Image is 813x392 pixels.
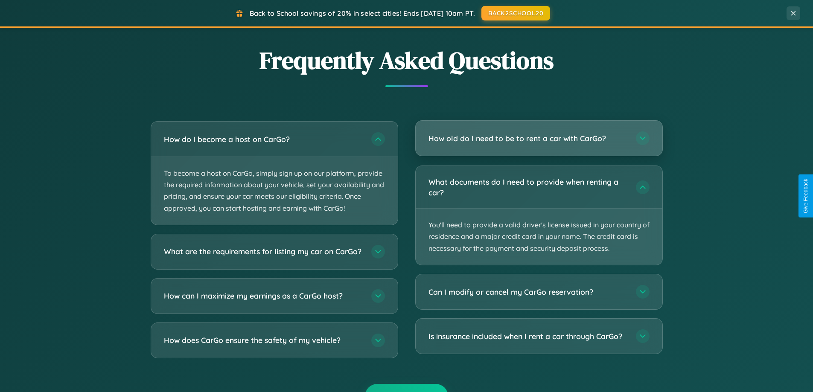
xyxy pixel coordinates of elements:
h3: How does CarGo ensure the safety of my vehicle? [164,335,363,346]
button: BACK2SCHOOL20 [481,6,550,20]
p: You'll need to provide a valid driver's license issued in your country of residence and a major c... [416,209,662,265]
h3: Is insurance included when I rent a car through CarGo? [428,331,627,342]
h3: What are the requirements for listing my car on CarGo? [164,246,363,257]
h3: What documents do I need to provide when renting a car? [428,177,627,197]
p: To become a host on CarGo, simply sign up on our platform, provide the required information about... [151,157,398,225]
h2: Frequently Asked Questions [151,44,663,77]
h3: How do I become a host on CarGo? [164,134,363,145]
h3: Can I modify or cancel my CarGo reservation? [428,287,627,297]
span: Back to School savings of 20% in select cities! Ends [DATE] 10am PT. [250,9,475,17]
div: Give Feedback [803,179,809,213]
h3: How old do I need to be to rent a car with CarGo? [428,133,627,144]
h3: How can I maximize my earnings as a CarGo host? [164,290,363,301]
